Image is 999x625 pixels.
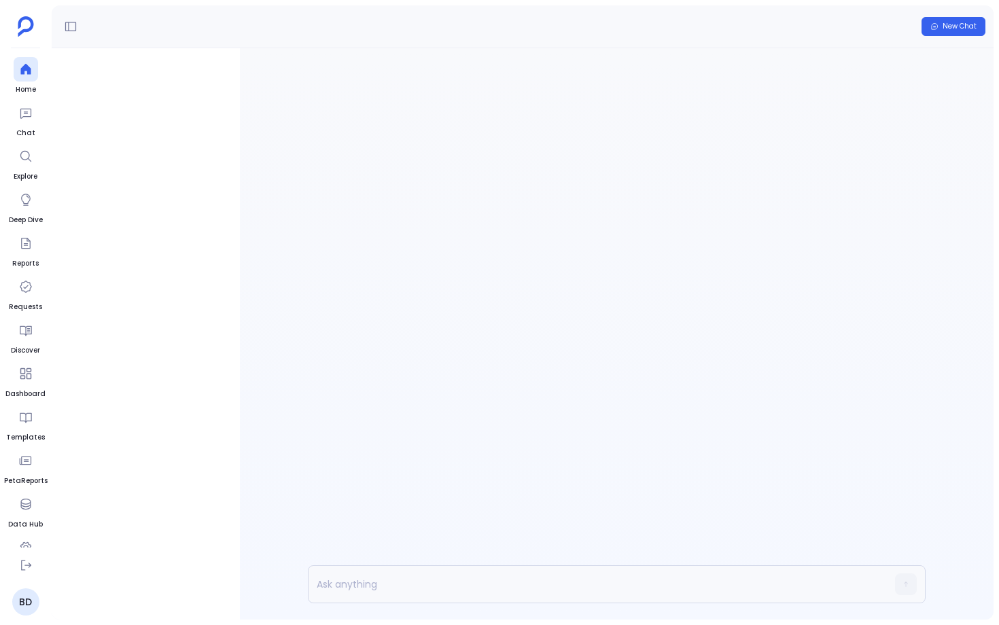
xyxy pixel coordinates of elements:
a: BD [12,588,39,615]
a: Settings [10,535,41,573]
a: Dashboard [5,361,46,399]
a: Explore [14,144,38,182]
a: Reports [12,231,39,269]
a: Data Hub [8,492,43,530]
a: Templates [6,405,45,443]
a: Home [14,57,38,95]
span: New Chat [943,22,977,31]
a: Requests [9,274,42,312]
button: New Chat [922,17,985,36]
span: Home [14,84,38,95]
span: Deep Dive [9,215,43,226]
a: Chat [14,101,38,139]
span: Discover [11,345,40,356]
span: Requests [9,302,42,312]
span: Chat [14,128,38,139]
a: Discover [11,318,40,356]
img: petavue logo [18,16,34,37]
span: Data Hub [8,519,43,530]
span: Templates [6,432,45,443]
a: Deep Dive [9,187,43,226]
span: Reports [12,258,39,269]
span: Explore [14,171,38,182]
a: PetaReports [4,448,48,486]
span: Dashboard [5,389,46,399]
span: PetaReports [4,476,48,486]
